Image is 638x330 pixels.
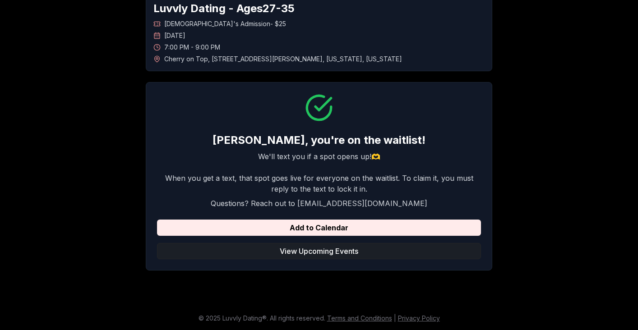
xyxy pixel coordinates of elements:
a: Privacy Policy [398,314,440,322]
h2: [PERSON_NAME] , you're on the waitlist! [157,133,481,147]
button: Add to Calendar [157,220,481,236]
a: Terms and Conditions [327,314,392,322]
p: We'll text you if a spot opens up!🫶 [157,151,481,162]
span: [DEMOGRAPHIC_DATA]'s Admission - $25 [164,19,286,28]
span: [DATE] [164,31,185,40]
p: Questions? Reach out to [EMAIL_ADDRESS][DOMAIN_NAME] [157,198,481,209]
p: When you get a text, that spot goes live for everyone on the waitlist. To claim it, you must repl... [157,173,481,194]
span: | [394,314,396,322]
h1: Luvvly Dating - Ages 27 - 35 [153,1,485,16]
span: 7:00 PM - 9:00 PM [164,43,220,52]
button: View Upcoming Events [157,243,481,259]
span: Cherry on Top , [STREET_ADDRESS][PERSON_NAME] , [US_STATE] , [US_STATE] [164,55,402,64]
